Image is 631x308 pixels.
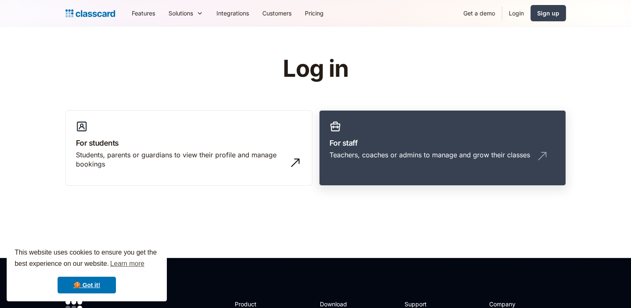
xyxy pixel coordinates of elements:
a: Get a demo [457,4,502,23]
a: For studentsStudents, parents or guardians to view their profile and manage bookings [65,110,312,186]
a: Features [125,4,162,23]
h1: Log in [183,56,448,82]
h3: For students [76,137,302,149]
span: This website uses cookies to ensure you get the best experience on our website. [15,247,159,270]
a: home [65,8,115,19]
a: For staffTeachers, coaches or admins to manage and grow their classes [319,110,566,186]
a: learn more about cookies [109,258,146,270]
div: Sign up [537,9,559,18]
a: Login [502,4,530,23]
a: Integrations [210,4,256,23]
a: Pricing [298,4,330,23]
a: Customers [256,4,298,23]
div: Teachers, coaches or admins to manage and grow their classes [329,150,530,159]
h3: For staff [329,137,556,149]
a: dismiss cookie message [58,277,116,293]
a: Sign up [530,5,566,21]
div: Solutions [162,4,210,23]
div: Solutions [168,9,193,18]
div: cookieconsent [7,240,167,301]
div: Students, parents or guardians to view their profile and manage bookings [76,150,285,169]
